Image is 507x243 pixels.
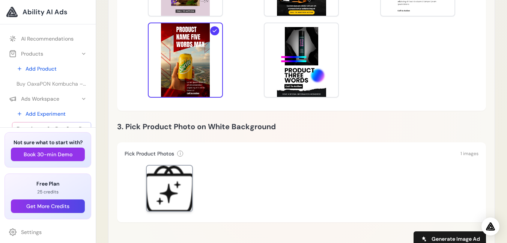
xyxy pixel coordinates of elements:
span: i [180,151,181,157]
a: Ability AI Ads [6,6,90,18]
h3: Not sure what to start with? [11,139,85,146]
span: 1 images [460,151,478,157]
a: Add Product [12,62,91,75]
span: Buy OaxaPON Kombucha –100% Natural, Artesanal [17,80,87,88]
a: Buy OaxaPON Kombucha –100% Natural, Artesanal [12,77,91,91]
span: Ability AI Ads [23,7,67,17]
button: Ads Workspace [5,92,91,106]
button: Products [5,47,91,60]
p: 25 credits [11,189,85,195]
a: AI Recommendations [5,32,91,45]
button: Book 30-min Demo [11,148,85,161]
a: Add Experiment [12,107,91,121]
a: Settings [5,225,91,239]
button: Get More Credits [11,199,85,213]
a: Experiment 3 - Buy OaxaPON Kombucha –100% Natural, Artesanal [12,122,91,136]
span: Experiment 3 - Buy OaxaPON Kombucha –100% Natural, Artesanal [17,125,87,133]
h2: 3. Pick Product Photo on White Background [117,121,486,133]
span: Generate Image Ad [432,235,480,243]
div: Ads Workspace [9,95,59,103]
h3: Pick Product Photos [125,150,174,157]
div: Products [9,50,43,57]
h3: Free Plan [11,180,85,187]
div: Open Intercom Messenger [481,217,499,235]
